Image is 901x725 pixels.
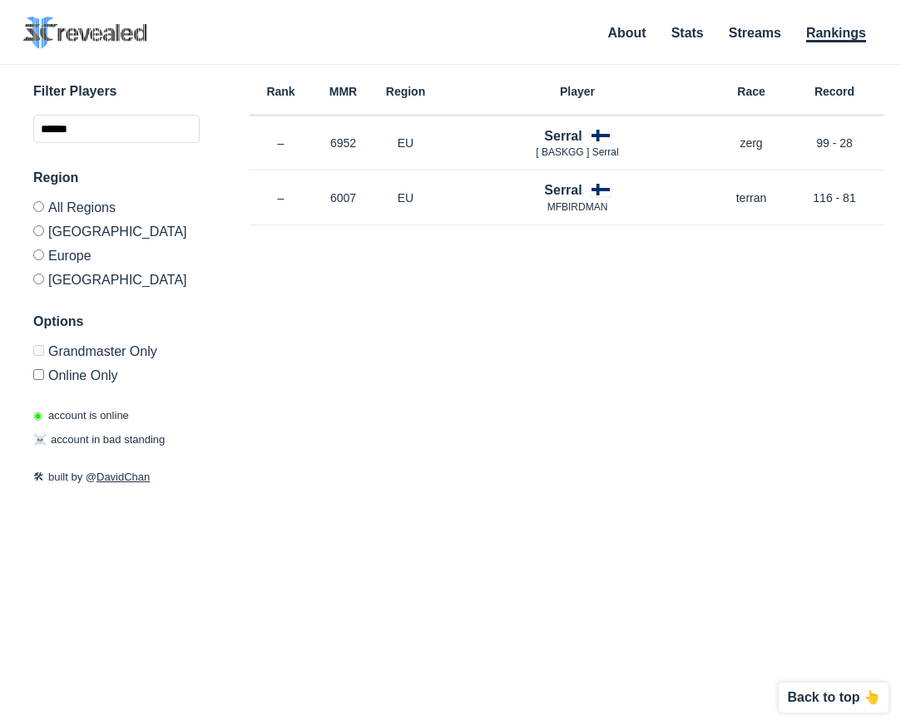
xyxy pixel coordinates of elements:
input: [GEOGRAPHIC_DATA] [33,274,44,284]
h3: Filter Players [33,81,200,101]
input: All Regions [33,201,44,212]
p: 116 - 81 [785,190,884,206]
p: account is online [33,407,129,424]
span: 🛠 [33,471,44,483]
h3: Options [33,312,200,332]
p: 99 - 28 [785,135,884,151]
p: built by @ [33,469,200,486]
h6: Rank [250,86,312,97]
a: DavidChan [97,471,150,483]
p: – [250,135,312,151]
a: Stats [671,26,704,40]
p: 6007 [312,190,374,206]
label: [GEOGRAPHIC_DATA] [33,219,200,243]
p: EU [374,190,437,206]
h6: Player [437,86,718,97]
p: EU [374,135,437,151]
h6: Record [785,86,884,97]
label: [GEOGRAPHIC_DATA] [33,267,200,287]
label: Only show accounts currently laddering [33,362,200,382]
label: Europe [33,243,200,267]
h6: MMR [312,86,374,97]
p: – [250,190,312,206]
p: 6952 [312,135,374,151]
span: [ BASKGG ] Serral [536,146,618,158]
img: SC2 Revealed [22,17,147,49]
input: [GEOGRAPHIC_DATA] [33,225,44,236]
input: Europe [33,249,44,260]
label: All Regions [33,201,200,219]
p: zerg [718,135,785,151]
h6: Race [718,86,785,97]
input: Online Only [33,369,44,380]
h3: Region [33,168,200,188]
p: terran [718,190,785,206]
h6: Region [374,86,437,97]
a: About [607,26,646,40]
a: Streams [729,26,781,40]
span: ☠️ [33,433,47,446]
label: Only Show accounts currently in Grandmaster [33,345,200,362]
span: MFBIRDMAN [547,201,608,213]
p: account in bad standing [33,432,165,448]
span: ◉ [33,409,42,422]
h4: Serral [544,126,582,145]
input: Grandmaster Only [33,345,44,356]
h4: Serral [544,180,582,200]
p: Back to top 👆 [787,691,880,704]
a: Rankings [806,26,866,42]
